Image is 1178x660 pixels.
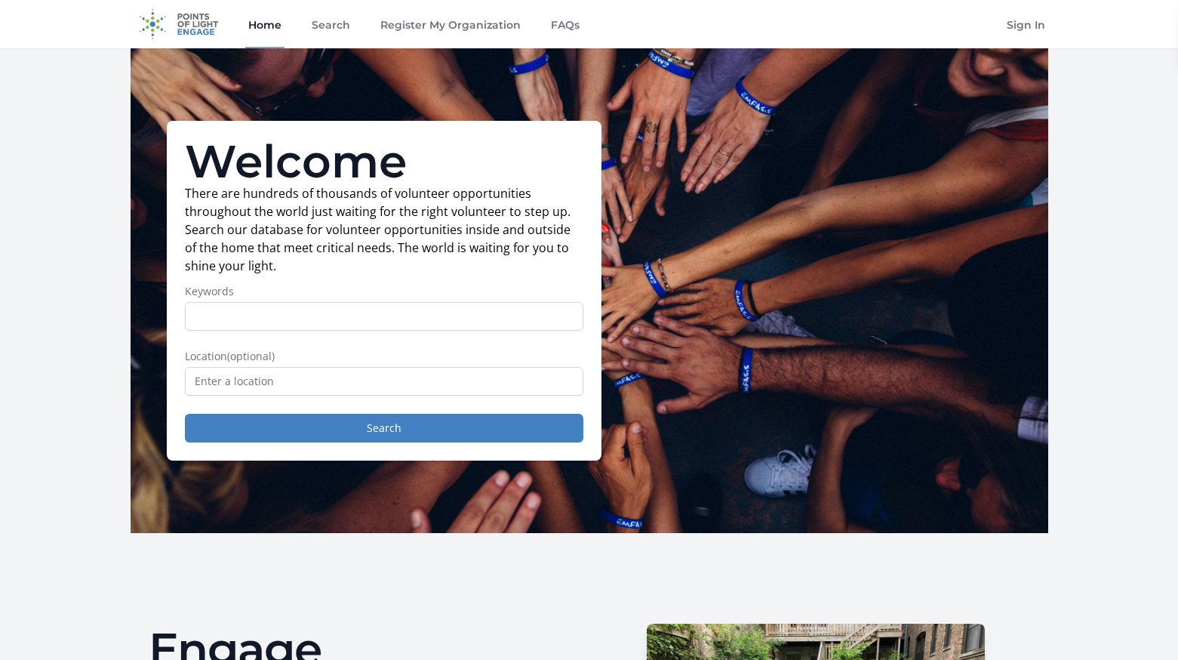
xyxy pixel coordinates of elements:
[185,284,583,299] label: Keywords
[185,414,583,443] button: Search
[185,349,583,364] label: Location
[227,349,275,363] span: (optional)
[185,367,583,396] input: Enter a location
[185,184,583,275] p: There are hundreds of thousands of volunteer opportunities throughout the world just waiting for ...
[185,139,583,184] h1: Welcome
